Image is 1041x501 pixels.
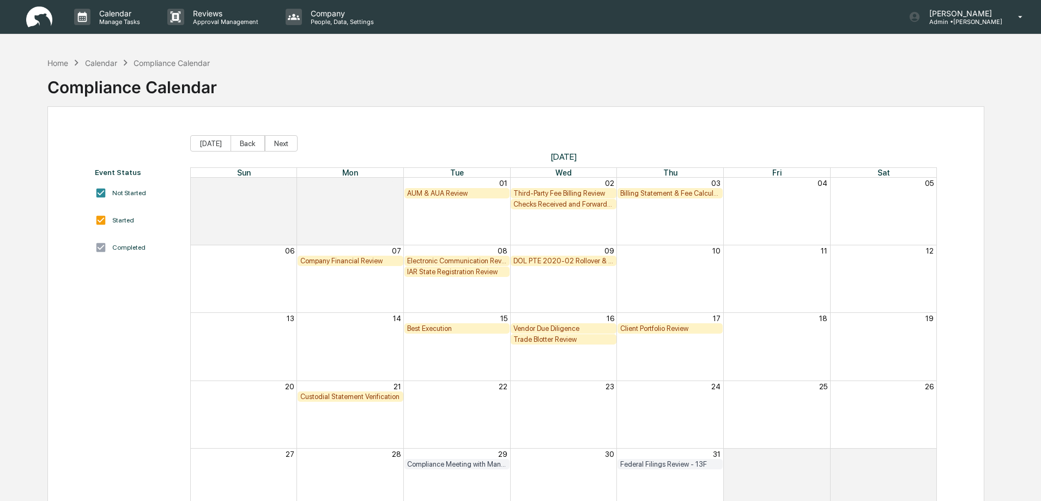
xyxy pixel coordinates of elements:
[513,324,614,333] div: Vendor Due Diligence
[620,460,721,468] div: Federal Filings Review - 13F
[604,246,614,255] button: 09
[26,7,52,28] img: logo
[392,179,401,188] button: 30
[394,382,401,391] button: 21
[342,168,358,177] span: Mon
[407,257,507,265] div: Electronic Communication Review
[513,189,614,197] div: Third-Party Fee Billing Review
[302,9,379,18] p: Company
[285,179,294,188] button: 29
[921,18,1002,26] p: Admin • [PERSON_NAME]
[606,382,614,391] button: 23
[134,58,210,68] div: Compliance Calendar
[90,18,146,26] p: Manage Tasks
[921,9,1002,18] p: [PERSON_NAME]
[712,246,721,255] button: 10
[925,314,934,323] button: 19
[925,179,934,188] button: 05
[393,314,401,323] button: 14
[513,335,614,343] div: Trade Blotter Review
[392,246,401,255] button: 07
[663,168,677,177] span: Thu
[450,168,464,177] span: Tue
[237,168,251,177] span: Sun
[184,18,264,26] p: Approval Management
[713,450,721,458] button: 31
[605,450,614,458] button: 30
[499,382,507,391] button: 22
[85,58,117,68] div: Calendar
[498,450,507,458] button: 29
[302,18,379,26] p: People, Data, Settings
[285,246,294,255] button: 06
[184,9,264,18] p: Reviews
[95,168,179,177] div: Event Status
[392,450,401,458] button: 28
[407,189,507,197] div: AUM & AUA Review
[286,450,294,458] button: 27
[231,135,265,152] button: Back
[924,450,934,458] button: 02
[407,324,507,333] div: Best Execution
[499,179,507,188] button: 01
[620,189,721,197] div: Billing Statement & Fee Calculations Report Review
[407,460,507,468] div: Compliance Meeting with Management
[555,168,572,177] span: Wed
[287,314,294,323] button: 13
[821,246,827,255] button: 11
[285,382,294,391] button: 20
[1006,465,1036,494] iframe: Open customer support
[772,168,782,177] span: Fri
[498,246,507,255] button: 08
[112,216,134,224] div: Started
[190,135,231,152] button: [DATE]
[620,324,721,333] div: Client Portfolio Review
[513,257,614,265] div: DOL PTE 2020-02 Rollover & IRA to IRA Account Review
[605,179,614,188] button: 02
[877,168,890,177] span: Sat
[819,382,827,391] button: 25
[47,58,68,68] div: Home
[513,200,614,208] div: Checks Received and Forwarded Log
[300,393,401,401] div: Custodial Statement Verification
[711,382,721,391] button: 24
[300,257,401,265] div: Company Financial Review
[47,69,217,97] div: Compliance Calendar
[112,189,146,197] div: Not Started
[925,382,934,391] button: 26
[713,314,721,323] button: 17
[818,179,827,188] button: 04
[500,314,507,323] button: 15
[819,314,827,323] button: 18
[926,246,934,255] button: 12
[407,268,507,276] div: IAR State Registration Review
[819,450,827,458] button: 01
[190,152,937,162] span: [DATE]
[90,9,146,18] p: Calendar
[265,135,298,152] button: Next
[607,314,614,323] button: 16
[112,244,146,251] div: Completed
[711,179,721,188] button: 03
